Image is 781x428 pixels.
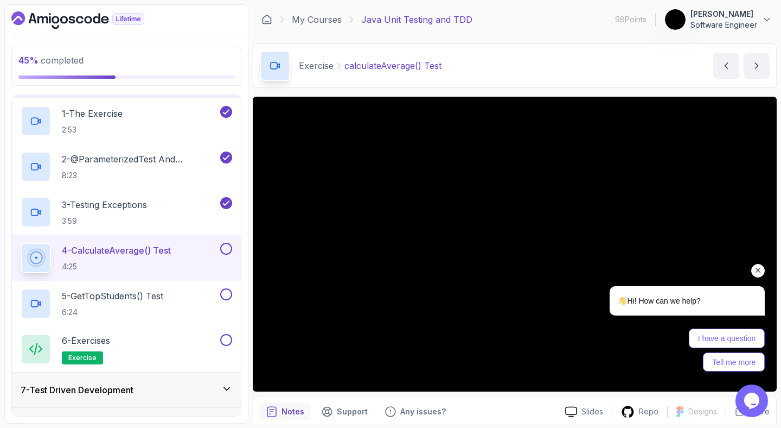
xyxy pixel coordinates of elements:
[361,13,472,26] p: Java Unit Testing and TDD
[575,188,770,379] iframe: chat widget
[281,406,304,417] p: Notes
[21,152,232,182] button: 2-@ParameterizedTest and @CsvSource8:23
[400,406,446,417] p: Any issues?
[21,383,133,396] h3: 7 - Test Driven Development
[21,288,232,319] button: 5-getTopStudents() Test6:24
[299,59,334,72] p: Exercise
[664,9,772,30] button: user profile image[PERSON_NAME]Software Engineer
[21,106,232,136] button: 1-The Exercise2:53
[744,53,770,79] button: next content
[690,9,757,20] p: [PERSON_NAME]
[62,198,147,211] p: 3 - Testing Exceptions
[665,9,686,30] img: user profile image
[735,385,770,417] iframe: chat widget
[62,307,163,318] p: 6:24
[690,20,757,30] p: Software Engineer
[581,406,603,417] p: Slides
[261,14,272,25] a: Dashboard
[688,406,717,417] p: Designs
[62,261,171,272] p: 4:25
[253,97,777,392] iframe: 4 - CalculateAverage Test
[68,354,97,362] span: exercise
[62,124,123,135] p: 2:53
[315,403,374,420] button: Support button
[62,170,218,181] p: 8:23
[62,289,163,303] p: 5 - getTopStudents() Test
[292,13,342,26] a: My Courses
[62,244,171,257] p: 4 - calculateAverage() Test
[379,403,452,420] button: Feedback button
[713,53,739,79] button: previous content
[612,405,667,419] a: Repo
[12,373,241,407] button: 7-Test Driven Development
[260,403,311,420] button: notes button
[62,334,110,347] p: 6 - Exercises
[21,334,232,364] button: 6-Exercisesexercise
[11,11,169,29] a: Dashboard
[337,406,368,417] p: Support
[21,243,232,273] button: 4-calculateAverage() Test4:25
[639,406,658,417] p: Repo
[18,55,84,66] span: completed
[18,55,39,66] span: 45 %
[21,197,232,228] button: 3-Testing Exceptions3:59
[615,14,646,25] p: 98 Points
[726,406,770,417] button: Share
[556,406,612,418] a: Slides
[62,107,123,120] p: 1 - The Exercise
[62,216,147,226] p: 3:59
[62,153,218,166] p: 2 - @ParameterizedTest and @CsvSource
[344,59,441,72] p: calculateAverage() Test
